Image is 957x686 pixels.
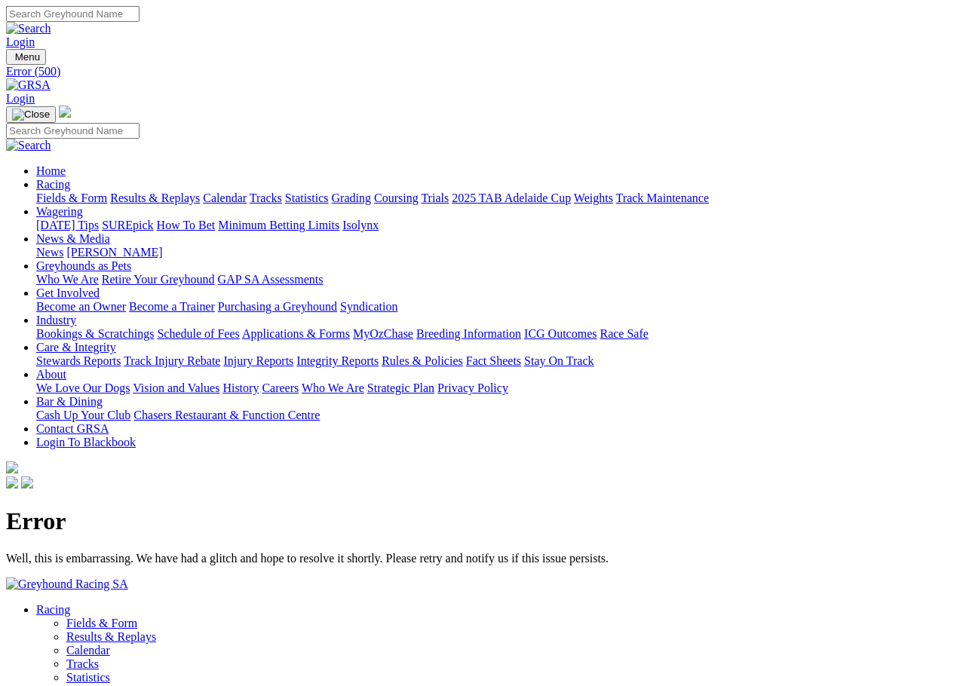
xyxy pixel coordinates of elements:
div: Greyhounds as Pets [36,273,951,286]
a: Become a Trainer [129,300,215,313]
a: Login [6,92,35,105]
a: Become an Owner [36,300,126,313]
a: Rules & Policies [382,354,463,367]
h1: Error [6,507,951,535]
a: Wagering [36,205,83,218]
a: Home [36,164,66,177]
p: Well, this is embarrassing. We have had a glitch and hope to resolve it shortly. Please retry and... [6,552,951,565]
a: Statistics [285,191,329,204]
div: Wagering [36,219,951,232]
a: Bar & Dining [36,395,103,408]
a: We Love Our Dogs [36,381,130,394]
input: Search [6,6,140,22]
a: 2025 TAB Adelaide Cup [452,191,571,204]
a: Coursing [374,191,419,204]
a: Fact Sheets [466,354,521,367]
a: Applications & Forms [242,327,350,340]
img: Search [6,139,51,152]
img: Close [12,109,50,121]
a: Racing [36,178,70,191]
a: Who We Are [36,273,99,286]
a: Track Injury Rebate [124,354,220,367]
a: Race Safe [600,327,648,340]
a: News [36,246,63,259]
a: Contact GRSA [36,422,109,435]
a: Stewards Reports [36,354,121,367]
a: ICG Outcomes [524,327,597,340]
button: Toggle navigation [6,49,46,65]
div: Get Involved [36,300,951,314]
a: Breeding Information [416,327,521,340]
a: MyOzChase [353,327,413,340]
a: Chasers Restaurant & Function Centre [133,409,320,421]
a: Trials [421,191,449,204]
a: Results & Replays [66,630,156,643]
a: Calendar [203,191,247,204]
a: Industry [36,314,76,326]
a: Privacy Policy [437,381,508,394]
a: Fields & Form [36,191,107,204]
img: facebook.svg [6,476,18,488]
img: Greyhound Racing SA [6,577,128,591]
a: Greyhounds as Pets [36,259,131,272]
a: Purchasing a Greyhound [218,300,337,313]
a: Who We Are [302,381,364,394]
img: logo-grsa-white.png [59,106,71,118]
a: Vision and Values [133,381,219,394]
div: Racing [36,191,951,205]
a: Track Maintenance [616,191,709,204]
a: Racing [36,603,70,616]
a: Minimum Betting Limits [218,219,339,231]
a: Login To Blackbook [36,436,136,449]
a: Statistics [66,671,110,684]
a: Strategic Plan [367,381,434,394]
img: logo-grsa-white.png [6,461,18,473]
input: Search [6,123,140,139]
a: GAP SA Assessments [218,273,324,286]
div: About [36,381,951,395]
a: About [36,368,66,381]
a: Tracks [250,191,282,204]
div: Care & Integrity [36,354,951,368]
img: GRSA [6,78,51,92]
a: Error (500) [6,65,951,78]
div: News & Media [36,246,951,259]
a: Grading [332,191,371,204]
a: Retire Your Greyhound [102,273,215,286]
a: News & Media [36,232,110,245]
a: How To Bet [157,219,216,231]
img: twitter.svg [21,476,33,488]
a: Injury Reports [223,354,293,367]
a: [PERSON_NAME] [66,246,162,259]
button: Toggle navigation [6,106,56,123]
a: Login [6,35,35,48]
a: Stay On Track [524,354,594,367]
a: Calendar [66,644,110,657]
a: Bookings & Scratchings [36,327,154,340]
img: Search [6,22,51,35]
a: Care & Integrity [36,341,116,354]
a: Careers [262,381,299,394]
a: Get Involved [36,286,100,299]
a: Cash Up Your Club [36,409,130,421]
span: Menu [15,51,40,63]
a: Integrity Reports [296,354,379,367]
a: Results & Replays [110,191,200,204]
div: Bar & Dining [36,409,951,422]
a: Tracks [66,657,99,670]
a: Schedule of Fees [157,327,239,340]
a: SUREpick [102,219,153,231]
a: Fields & Form [66,617,137,629]
a: Syndication [340,300,397,313]
a: Weights [574,191,613,204]
div: Industry [36,327,951,341]
a: History [222,381,259,394]
a: [DATE] Tips [36,219,99,231]
a: Isolynx [342,219,379,231]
